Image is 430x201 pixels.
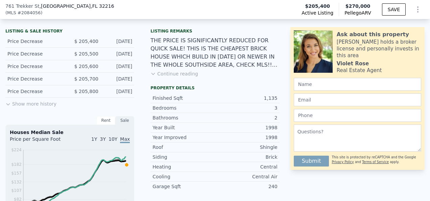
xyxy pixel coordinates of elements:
[150,70,198,77] button: Continue reading
[215,144,278,151] div: Shingle
[150,28,279,34] div: Listing remarks
[104,88,132,95] div: [DATE]
[7,75,65,82] div: Price Decrease
[215,114,278,121] div: 2
[120,136,130,143] span: Max
[96,116,115,125] div: Rent
[294,156,329,166] button: Submit
[150,37,279,69] div: THE PRICE IS SIGNIFICANTLY REDUCED FOR QUICK SALE! THIS IS THE CHEAPEST BRICK HOUSE WHICH BUILD I...
[215,163,278,170] div: Central
[7,88,65,95] div: Price Decrease
[11,148,22,152] tspan: $224
[5,3,40,9] span: 761 Trekker St
[100,136,106,142] span: 3Y
[294,109,421,122] input: Phone
[344,9,371,16] span: Pellego ARV
[294,78,421,91] input: Name
[7,63,65,70] div: Price Decrease
[150,85,279,91] div: Property details
[152,163,215,170] div: Heating
[152,124,215,131] div: Year Built
[294,93,421,106] input: Email
[152,173,215,180] div: Cooling
[152,95,215,102] div: Finished Sqft
[74,76,98,82] span: $ 205,700
[11,162,22,167] tspan: $182
[7,50,65,57] div: Price Decrease
[152,114,215,121] div: Bathrooms
[11,171,22,176] tspan: $157
[152,183,215,190] div: Garage Sqft
[215,154,278,160] div: Brick
[215,173,278,180] div: Central Air
[337,67,382,74] div: Real Estate Agent
[215,134,278,141] div: 1998
[10,136,70,147] div: Price per Square Foot
[18,9,41,16] span: # 2084056
[302,9,333,16] span: Active Listing
[215,105,278,111] div: 3
[215,95,278,102] div: 1,135
[152,154,215,160] div: Siding
[104,38,132,45] div: [DATE]
[362,160,389,164] a: Terms of Service
[305,3,330,9] span: $205,400
[104,75,132,82] div: [DATE]
[7,9,16,16] span: MLS
[11,180,22,184] tspan: $132
[7,38,65,45] div: Price Decrease
[152,134,215,141] div: Year Improved
[411,3,425,16] button: Show Options
[152,105,215,111] div: Bedrooms
[74,89,98,94] span: $ 205,800
[337,60,369,67] div: Violet Rose
[74,64,98,69] span: $ 205,600
[332,160,354,164] a: Privacy Policy
[382,3,406,16] button: SAVE
[115,116,134,125] div: Sale
[345,3,371,9] span: $270,000
[5,9,43,16] div: ( )
[91,136,97,142] span: 1Y
[109,136,117,142] span: 10Y
[104,63,132,70] div: [DATE]
[5,28,134,35] div: LISTING & SALE HISTORY
[215,124,278,131] div: 1998
[152,144,215,151] div: Roof
[11,188,22,193] tspan: $107
[337,39,421,59] div: [PERSON_NAME] holds a broker license and personally invests in this area
[5,98,56,107] button: Show more history
[215,183,278,190] div: 240
[337,30,409,39] div: Ask about this property
[10,129,130,136] div: Houses Median Sale
[74,51,98,57] span: $ 205,500
[74,39,98,44] span: $ 205,400
[40,3,114,9] span: , [GEOGRAPHIC_DATA]
[332,153,421,166] div: This site is protected by reCAPTCHA and the Google and apply.
[104,50,132,57] div: [DATE]
[91,3,114,9] span: , FL 32216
